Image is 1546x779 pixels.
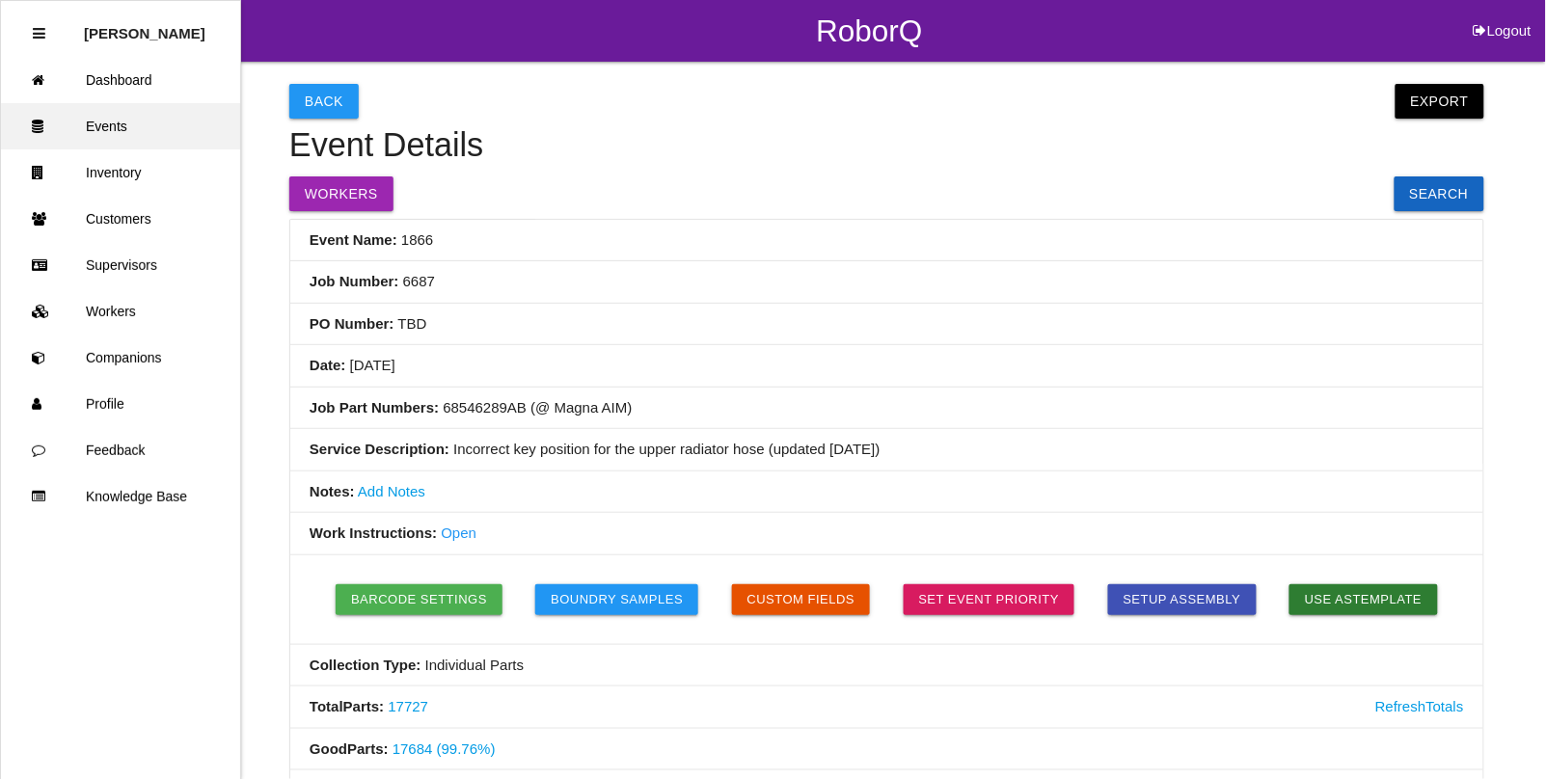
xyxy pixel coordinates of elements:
b: Date: [310,357,346,373]
b: Collection Type: [310,657,421,673]
a: Events [1,103,240,149]
b: Good Parts : [310,740,389,757]
button: Custom Fields [732,584,871,615]
li: 1866 [290,220,1483,262]
li: Incorrect key position for the upper radiator hose (updated [DATE]) [290,429,1483,471]
b: Event Name: [310,231,397,248]
a: Set Event Priority [904,584,1075,615]
li: TBD [290,304,1483,346]
p: Rosie Blandino [84,11,205,41]
a: Refresh Totals [1375,696,1464,718]
li: Individual Parts [290,645,1483,687]
a: Open [441,524,476,541]
button: Export [1396,84,1484,119]
a: Supervisors [1,242,240,288]
a: Dashboard [1,57,240,103]
a: Search [1395,176,1484,211]
a: Profile [1,381,240,427]
li: 68546289AB (@ Magna AIM) [290,388,1483,430]
a: Workers [1,288,240,335]
b: Service Description: [310,441,449,457]
button: Use asTemplate [1289,584,1438,615]
b: Job Part Numbers: [310,399,439,416]
a: 17727 [388,698,428,714]
b: Notes: [310,483,355,499]
a: Inventory [1,149,240,196]
li: [DATE] [290,345,1483,388]
a: Add Notes [358,483,425,499]
div: Close [33,11,45,57]
b: Total Parts : [310,698,384,714]
h4: Event Details [289,127,1484,164]
a: Companions [1,335,240,381]
b: Job Number: [310,273,399,289]
button: Back [289,84,359,119]
button: Barcode Settings [336,584,502,615]
b: Work Instructions: [310,524,437,541]
a: 17684 (99.76%) [393,740,496,757]
li: 6687 [290,261,1483,304]
a: Feedback [1,427,240,473]
button: Workers [289,176,393,211]
a: Customers [1,196,240,242]
button: Boundry Samples [535,584,698,615]
a: Knowledge Base [1,473,240,520]
button: Setup Assembly [1108,584,1257,615]
b: PO Number: [310,315,394,332]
